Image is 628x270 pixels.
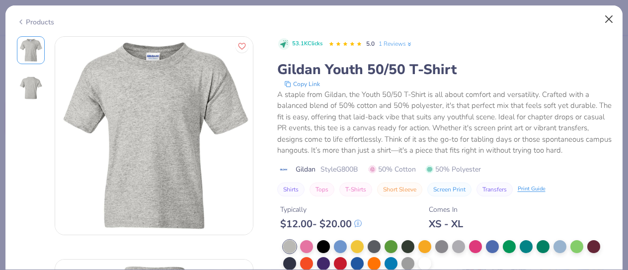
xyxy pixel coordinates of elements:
[277,60,612,79] div: Gildan Youth 50/50 T-Shirt
[328,36,362,52] div: 5.0 Stars
[427,182,471,196] button: Screen Print
[277,182,305,196] button: Shirts
[377,182,422,196] button: Short Sleeve
[55,37,253,235] img: Front
[339,182,372,196] button: T-Shirts
[277,89,612,156] div: A staple from Gildan, the Youth 50/50 T-Shirt is all about comfort and versatility. Crafted with ...
[235,40,248,53] button: Like
[277,166,291,174] img: brand logo
[310,182,334,196] button: Tops
[476,182,513,196] button: Transfers
[600,10,619,29] button: Close
[369,164,416,175] span: 50% Cotton
[518,185,546,193] div: Print Guide
[320,164,358,175] span: Style G800B
[280,204,362,215] div: Typically
[17,17,54,27] div: Products
[426,164,481,175] span: 50% Polyester
[429,218,463,230] div: XS - XL
[296,164,315,175] span: Gildan
[292,40,322,48] span: 53.1K Clicks
[281,79,323,89] button: copy to clipboard
[379,39,413,48] a: 1 Reviews
[280,218,362,230] div: $ 12.00 - $ 20.00
[366,40,375,48] span: 5.0
[429,204,463,215] div: Comes In
[19,38,43,62] img: Front
[19,76,43,100] img: Back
